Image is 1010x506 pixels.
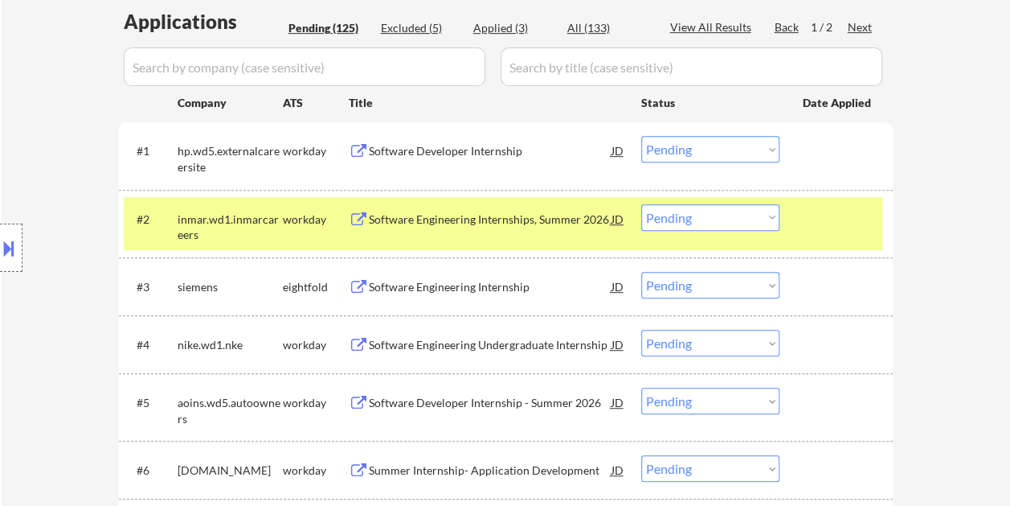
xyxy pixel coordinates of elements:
div: JD [610,455,626,484]
div: Software Developer Internship [369,143,611,159]
div: All (133) [567,20,648,36]
div: #5 [137,395,165,411]
div: workday [283,143,349,159]
div: Applications [124,12,283,31]
div: Software Engineering Undergraduate Internship [369,337,611,353]
div: workday [283,463,349,479]
div: 1 / 2 [811,19,848,35]
div: workday [283,212,349,228]
div: JD [610,330,626,359]
div: Excluded (5) [381,20,461,36]
div: View All Results [670,19,756,35]
div: eightfold [283,279,349,295]
input: Search by company (case sensitive) [124,47,485,86]
div: Software Engineering Internships, Summer 2026 [369,212,611,228]
div: JD [610,272,626,301]
div: Date Applied [803,95,873,111]
div: Pending (125) [288,20,369,36]
div: Next [848,19,873,35]
div: [DOMAIN_NAME] [178,463,283,479]
input: Search by title (case sensitive) [501,47,882,86]
div: Company [178,95,283,111]
div: workday [283,395,349,411]
div: Software Engineering Internship [369,279,611,295]
div: Title [349,95,626,111]
div: JD [610,204,626,233]
div: Applied (3) [473,20,554,36]
div: JD [610,136,626,165]
div: Back [775,19,800,35]
div: Software Developer Internship - Summer 2026 [369,395,611,411]
div: Summer Internship- Application Development [369,463,611,479]
div: JD [610,388,626,417]
div: aoins.wd5.autoowners [178,395,283,426]
div: #6 [137,463,165,479]
div: Status [641,88,779,117]
div: workday [283,337,349,353]
div: ATS [283,95,349,111]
